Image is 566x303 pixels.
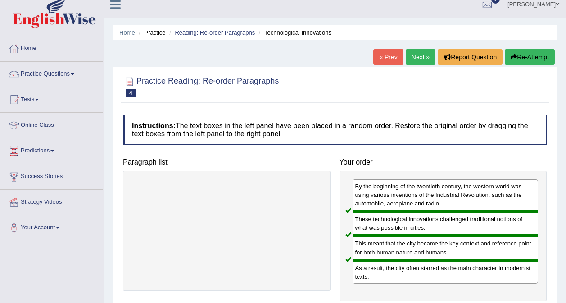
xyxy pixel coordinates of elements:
div: As a result, the city often starred as the main character in modernist texts. [353,260,539,284]
a: Online Class [0,113,103,135]
a: Practice Questions [0,62,103,84]
div: These technological innovations challenged traditional notions of what was possible in cities. [353,211,539,236]
h4: The text boxes in the left panel have been placed in a random order. Restore the original order b... [123,115,547,145]
a: Your Account [0,215,103,238]
a: Strategy Videos [0,190,103,212]
h2: Practice Reading: Re-order Paragraphs [123,75,279,97]
a: Tests [0,87,103,110]
a: « Prev [373,49,403,65]
div: By the beginning of the twentieth century, the western world was using various inventions of the ... [353,179,539,211]
a: Predictions [0,138,103,161]
a: Success Stories [0,164,103,187]
a: Home [0,36,103,58]
b: Instructions: [132,122,176,129]
h4: Paragraph list [123,158,331,166]
h4: Your order [340,158,547,166]
a: Next » [406,49,435,65]
a: Reading: Re-order Paragraphs [175,29,255,36]
li: Practice [136,28,165,37]
span: 4 [126,89,136,97]
button: Report Question [438,49,503,65]
li: Technological Innovations [257,28,331,37]
a: Home [119,29,135,36]
button: Re-Attempt [505,49,555,65]
div: This meant that the city became the key context and reference point for both human nature and hum... [353,236,539,260]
